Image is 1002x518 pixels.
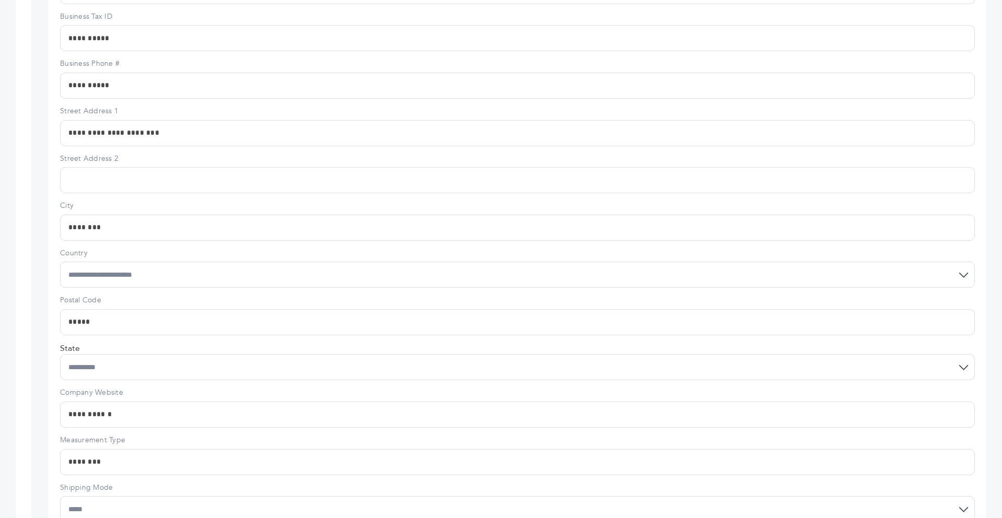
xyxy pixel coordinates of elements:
label: Measurement Type [60,435,975,445]
label: Business Tax ID [60,11,975,22]
label: Postal Code [60,295,975,305]
label: Shipping Mode [60,482,975,493]
label: Country [60,248,975,258]
label: Street Address 2 [60,154,975,164]
label: City [60,201,975,211]
label: Business Phone # [60,58,975,69]
label: Company Website [60,387,975,398]
div: State [60,343,975,380]
label: Street Address 1 [60,106,975,116]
